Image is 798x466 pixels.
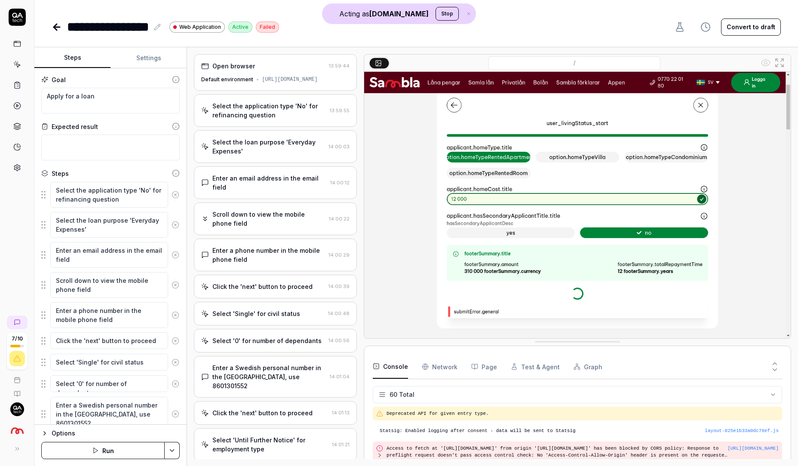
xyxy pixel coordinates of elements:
time: 14:01:21 [332,441,350,448]
a: New conversation [7,316,28,329]
div: Suggestions [41,353,180,371]
time: 14:00:48 [328,310,350,316]
button: Open in full screen [773,56,786,70]
button: Show all interative elements [759,56,773,70]
button: Page [471,355,497,379]
div: [URL][DOMAIN_NAME] [262,76,318,83]
div: Suggestions [41,272,180,298]
div: Suggestions [41,181,180,208]
button: Console [373,355,408,379]
time: 14:01:04 [330,374,350,380]
a: Web Application [169,21,225,33]
div: Select 'Until Further Notice' for employment type [212,435,328,454]
div: Select the loan purpose 'Everyday Expenses' [212,138,325,156]
time: 14:00:22 [329,216,350,222]
div: Suggestions [41,332,180,350]
button: Remove step [168,354,183,371]
button: Settings [110,48,187,68]
button: View version history [695,18,716,36]
time: 14:00:29 [328,252,350,258]
div: Scroll down to view the mobile phone field [212,210,325,228]
img: Sambla Logo [9,423,25,438]
button: Sambla Logo [3,416,31,440]
a: Documentation [3,383,31,397]
button: Remove step [168,375,183,392]
button: Remove step [168,276,183,294]
div: Failed [256,21,279,33]
button: layout-825e1b33a0dc76ef.js [705,427,779,435]
div: Enter an email address in the email field [212,174,327,192]
div: Select 'Single' for civil status [212,309,300,318]
div: Enter a phone number in the mobile phone field [212,246,325,264]
div: Suggestions [41,242,180,268]
button: Remove step [168,307,183,324]
div: Suggestions [41,302,180,328]
a: Book a call with us [3,370,31,383]
img: Screenshot [364,72,791,338]
time: 14:01:13 [332,410,350,416]
span: Web Application [179,23,221,31]
time: 14:00:39 [328,283,350,289]
pre: Statsig: Enabled logging after consent - data will be sent to Statsig [380,427,779,435]
time: 13:59:44 [329,63,350,69]
time: 14:00:12 [330,180,350,186]
button: Remove step [168,186,183,203]
div: Click the 'next' button to proceed [212,282,313,291]
div: Select the application type 'No' for refinancing question [212,101,326,120]
time: 13:59:55 [330,107,350,113]
div: Steps [52,169,69,178]
button: [URL][DOMAIN_NAME] [727,445,779,452]
div: Suggestions [41,375,180,393]
button: Remove step [168,405,183,423]
button: Network [422,355,457,379]
img: 7ccf6c19-61ad-4a6c-8811-018b02a1b829.jpg [10,402,24,416]
div: Select '0' for number of dependants [212,336,322,345]
time: 14:00:56 [328,337,350,343]
pre: Deprecated API for given entry type. [387,410,779,417]
span: 7 / 10 [12,336,23,341]
time: 14:00:03 [328,144,350,150]
pre: Access to fetch at '[URL][DOMAIN_NAME]' from origin '[URL][DOMAIN_NAME]' has been blocked by CORS... [387,445,727,459]
button: Convert to draft [721,18,781,36]
button: Options [41,428,180,438]
button: Stop [436,7,459,21]
div: Click the 'next' button to proceed [212,408,313,417]
button: Remove step [168,332,183,349]
button: Remove step [168,216,183,233]
div: Suggestions [41,396,180,432]
button: Steps [34,48,110,68]
button: Test & Agent [511,355,560,379]
button: Graph [574,355,602,379]
div: Expected result [52,122,98,131]
div: Open browser [212,61,255,71]
div: Suggestions [41,212,180,238]
button: Run [41,442,165,459]
div: Default environment [201,76,253,83]
div: Active [228,21,252,33]
button: Remove step [168,246,183,264]
div: Enter a Swedish personal number in the [GEOGRAPHIC_DATA], use 8601301552 [212,363,326,390]
div: Goal [52,75,66,84]
div: Options [52,428,180,438]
